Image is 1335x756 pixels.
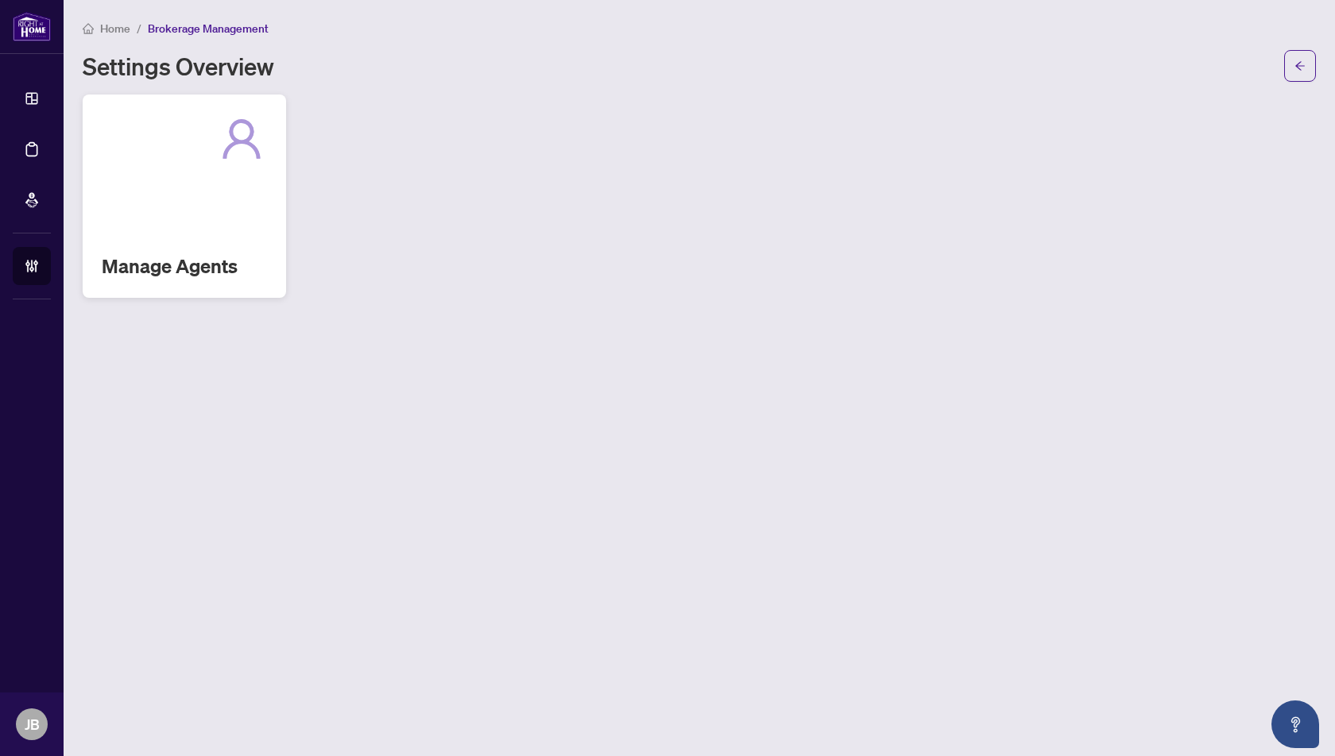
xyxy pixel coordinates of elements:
[1271,700,1319,748] button: Open asap
[1294,60,1306,71] span: arrow-left
[102,253,267,279] h2: Manage Agents
[25,713,40,735] span: JB
[13,12,51,41] img: logo
[83,23,94,34] span: home
[83,53,274,79] h1: Settings Overview
[148,21,269,36] span: Brokerage Management
[100,21,130,36] span: Home
[137,19,141,37] li: /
